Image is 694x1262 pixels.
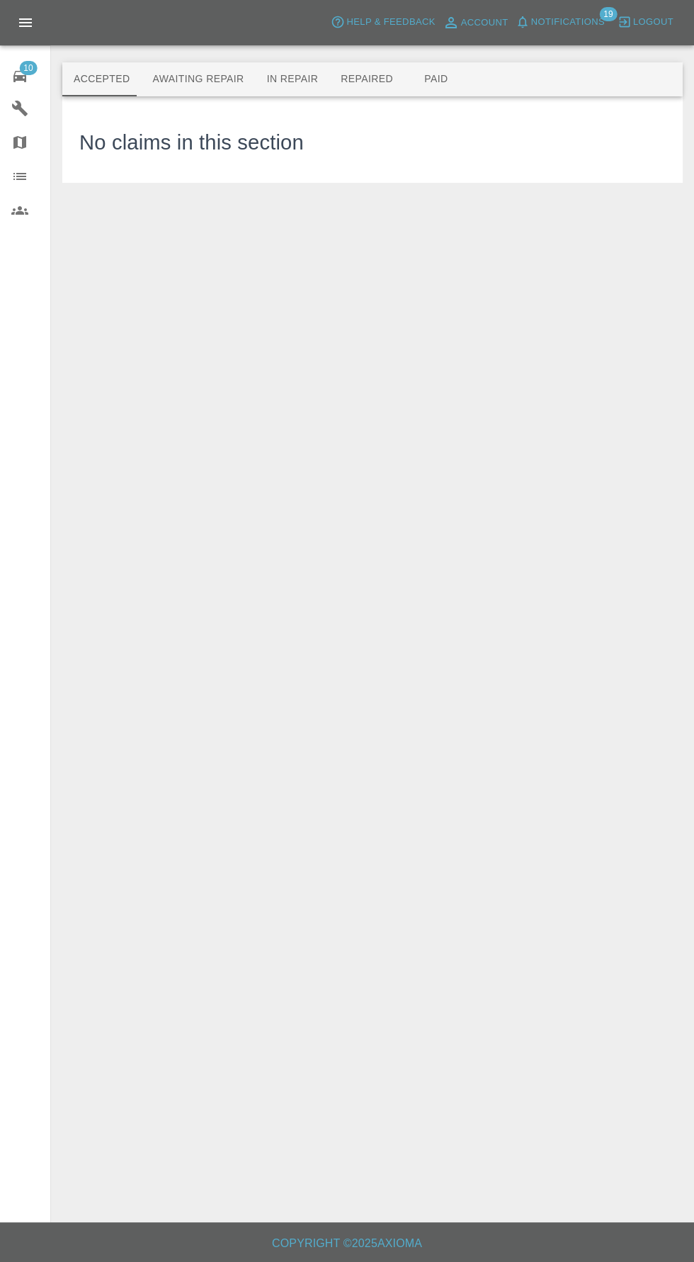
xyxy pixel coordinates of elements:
[11,1234,683,1253] h6: Copyright © 2025 Axioma
[614,11,677,33] button: Logout
[19,61,37,75] span: 10
[461,15,508,31] span: Account
[329,62,404,96] button: Repaired
[439,11,512,34] a: Account
[141,62,255,96] button: Awaiting Repair
[79,128,304,159] h3: No claims in this section
[512,11,608,33] button: Notifications
[531,14,605,30] span: Notifications
[346,14,435,30] span: Help & Feedback
[62,62,141,96] button: Accepted
[599,7,617,21] span: 19
[633,14,673,30] span: Logout
[8,6,42,40] button: Open drawer
[404,62,468,96] button: Paid
[327,11,438,33] button: Help & Feedback
[256,62,330,96] button: In Repair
